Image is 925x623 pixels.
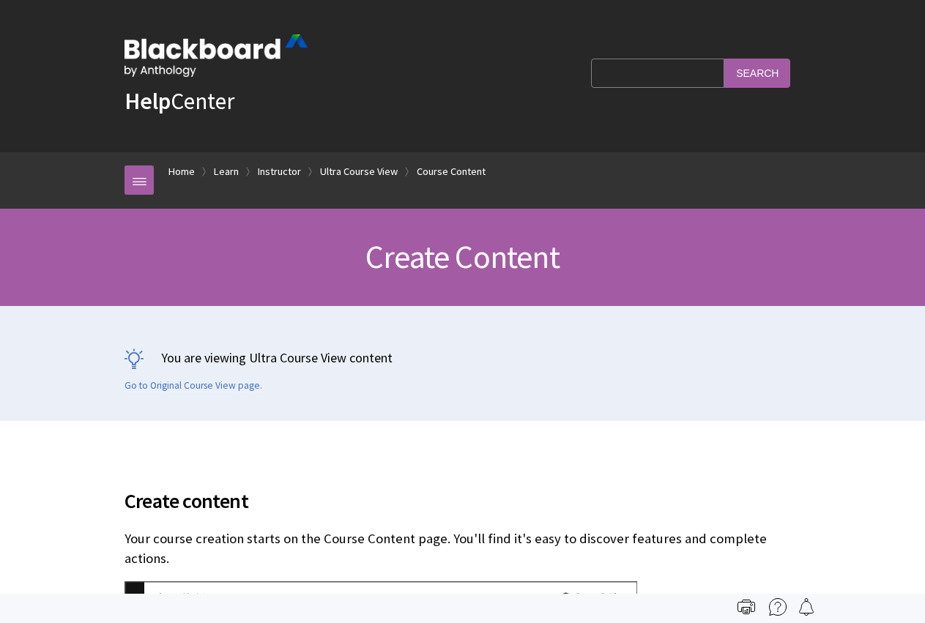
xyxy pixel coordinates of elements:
a: Home [168,163,195,181]
span: Create content [125,485,800,516]
img: More help [769,598,787,616]
p: Your course creation starts on the Course Content page. You'll find it's easy to discover feature... [125,529,800,567]
a: Course Content [417,163,486,181]
a: Go to Original Course View page. [125,379,262,392]
p: You are viewing Ultra Course View content [125,348,800,367]
input: Search [724,59,790,87]
a: Instructor [258,163,301,181]
strong: Help [125,86,171,116]
a: HelpCenter [125,86,234,116]
img: Print [738,598,755,616]
img: Blackboard by Anthology [125,34,308,77]
a: Learn [214,163,239,181]
img: Follow this page [798,598,815,616]
a: Ultra Course View [320,163,398,181]
span: Create Content [365,236,560,277]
